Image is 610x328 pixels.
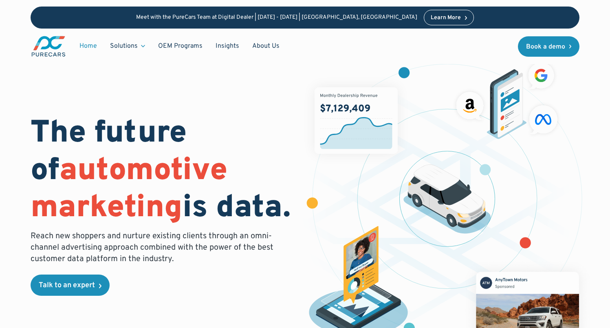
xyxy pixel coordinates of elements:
[431,15,461,21] div: Learn More
[104,38,152,54] div: Solutions
[246,38,286,54] a: About Us
[31,35,66,58] img: purecars logo
[424,10,474,25] a: Learn More
[315,87,398,154] img: chart showing monthly dealership revenue of $7m
[110,42,138,51] div: Solutions
[152,38,209,54] a: OEM Programs
[518,36,580,57] a: Book a demo
[31,152,227,228] span: automotive marketing
[39,282,95,289] div: Talk to an expert
[136,14,417,21] p: Meet with the PureCars Team at Digital Dealer | [DATE] - [DATE] | [GEOGRAPHIC_DATA], [GEOGRAPHIC_...
[526,44,565,50] div: Book a demo
[403,164,491,233] img: illustration of a vehicle
[452,59,562,139] img: ads on social media and advertising partners
[73,38,104,54] a: Home
[31,35,66,58] a: main
[209,38,246,54] a: Insights
[31,275,110,296] a: Talk to an expert
[31,230,278,265] p: Reach new shoppers and nurture existing clients through an omni-channel advertising approach comb...
[31,115,295,227] h1: The future of is data.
